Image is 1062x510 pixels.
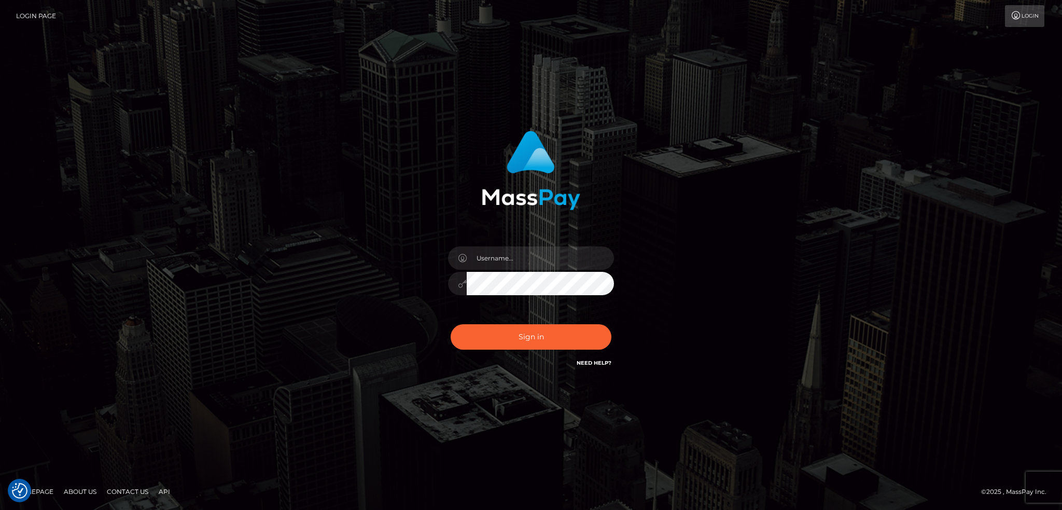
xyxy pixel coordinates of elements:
[577,360,611,366] a: Need Help?
[451,324,611,350] button: Sign in
[467,246,614,270] input: Username...
[16,5,56,27] a: Login Page
[155,484,174,500] a: API
[60,484,101,500] a: About Us
[981,486,1054,498] div: © 2025 , MassPay Inc.
[12,483,27,499] button: Consent Preferences
[482,131,580,210] img: MassPay Login
[12,483,27,499] img: Revisit consent button
[1005,5,1044,27] a: Login
[103,484,152,500] a: Contact Us
[11,484,58,500] a: Homepage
